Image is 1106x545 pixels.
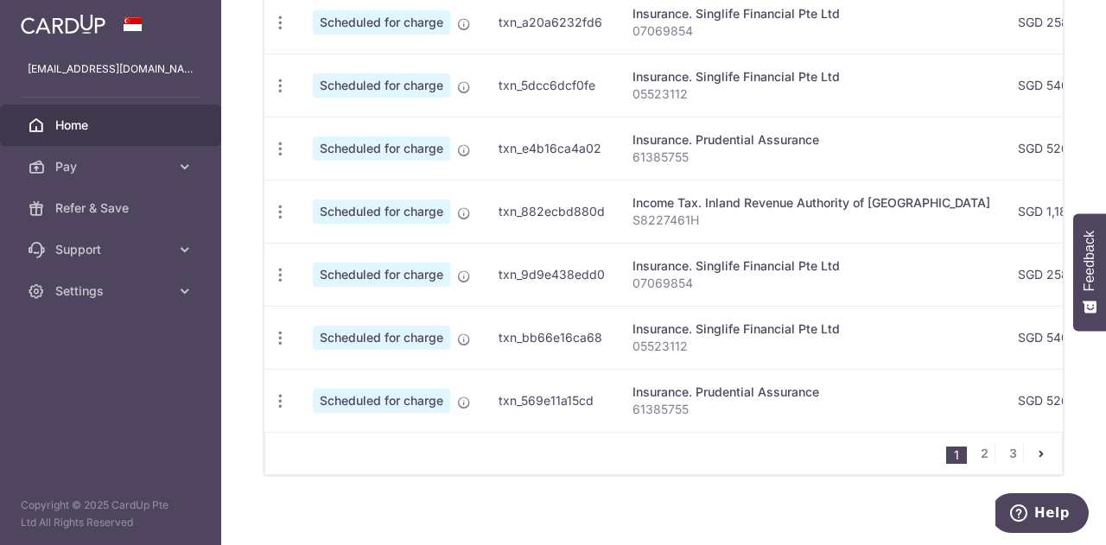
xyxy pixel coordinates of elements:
[632,131,990,149] div: Insurance. Prudential Assurance
[485,180,619,243] td: txn_882ecbd880d
[313,326,450,350] span: Scheduled for charge
[55,117,169,134] span: Home
[28,60,194,78] p: [EMAIL_ADDRESS][DOMAIN_NAME]
[1004,54,1104,117] td: SGD 540.70
[946,433,1062,474] nav: pager
[1004,243,1104,306] td: SGD 258.55
[55,158,169,175] span: Pay
[1082,231,1097,291] span: Feedback
[632,383,990,401] div: Insurance. Prudential Assurance
[632,149,990,166] p: 61385755
[55,282,169,300] span: Settings
[313,389,450,413] span: Scheduled for charge
[485,369,619,432] td: txn_569e11a15cd
[1004,180,1104,243] td: SGD 1,183.14
[485,243,619,306] td: txn_9d9e438edd0
[632,212,990,229] p: S8227461H
[632,194,990,212] div: Income Tax. Inland Revenue Authority of [GEOGRAPHIC_DATA]
[974,443,995,464] a: 2
[632,68,990,86] div: Insurance. Singlife Financial Pte Ltd
[946,447,967,464] li: 1
[632,5,990,22] div: Insurance. Singlife Financial Pte Ltd
[632,338,990,355] p: 05523112
[995,493,1089,536] iframe: Opens a widget where you can find more information
[313,263,450,287] span: Scheduled for charge
[21,14,105,35] img: CardUp
[632,22,990,40] p: 07069854
[632,320,990,338] div: Insurance. Singlife Financial Pte Ltd
[632,257,990,275] div: Insurance. Singlife Financial Pte Ltd
[485,54,619,117] td: txn_5dcc6dcf0fe
[55,241,169,258] span: Support
[1004,369,1104,432] td: SGD 526.60
[1004,117,1104,180] td: SGD 526.60
[55,200,169,217] span: Refer & Save
[632,275,990,292] p: 07069854
[313,10,450,35] span: Scheduled for charge
[1004,306,1104,369] td: SGD 540.70
[632,86,990,103] p: 05523112
[313,73,450,98] span: Scheduled for charge
[485,117,619,180] td: txn_e4b16ca4a02
[485,306,619,369] td: txn_bb66e16ca68
[313,136,450,161] span: Scheduled for charge
[632,401,990,418] p: 61385755
[1002,443,1023,464] a: 3
[313,200,450,224] span: Scheduled for charge
[1073,213,1106,331] button: Feedback - Show survey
